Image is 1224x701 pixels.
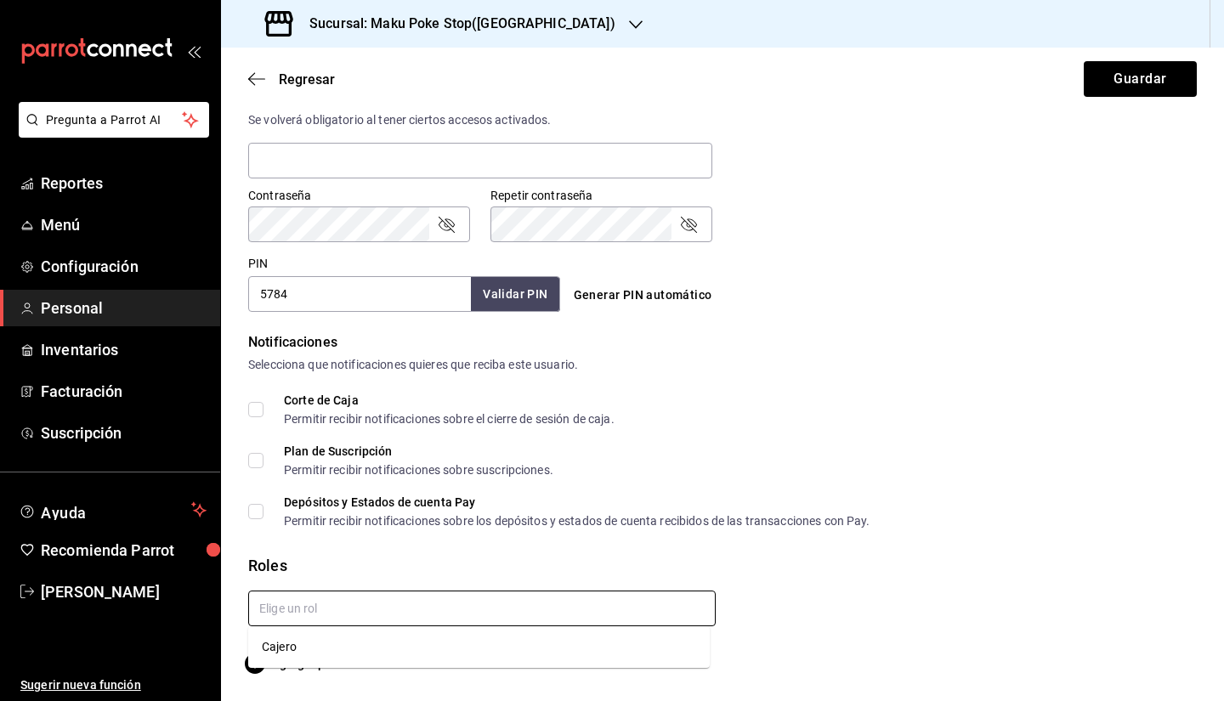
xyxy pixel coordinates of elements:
span: Menú [41,213,207,236]
label: Contraseña [248,189,470,201]
label: PIN [248,257,268,269]
div: Permitir recibir notificaciones sobre los depósitos y estados de cuenta recibidos de las transacc... [284,515,870,527]
input: Elige un rol [248,591,716,626]
button: Pregunta a Parrot AI [19,102,209,138]
button: passwordField [678,214,699,235]
span: Suscripción [41,421,207,444]
div: Selecciona que notificaciones quieres que reciba este usuario. [248,356,1197,374]
button: Generar PIN automático [567,280,719,311]
span: Pregunta a Parrot AI [46,111,183,129]
span: Configuración [41,255,207,278]
div: Depósitos y Estados de cuenta Pay [284,496,870,508]
span: Inventarios [41,338,207,361]
div: Notificaciones [248,332,1197,353]
span: [PERSON_NAME] [41,580,207,603]
span: Sugerir nueva función [20,676,207,694]
span: Facturación [41,380,207,403]
div: Corte de Caja [284,394,615,406]
button: Validar PIN [471,277,559,312]
div: Plan de Suscripción [284,445,553,457]
button: Guardar [1084,61,1197,97]
div: Permitir recibir notificaciones sobre el cierre de sesión de caja. [284,413,615,425]
div: Permitir recibir notificaciones sobre suscripciones. [284,464,553,476]
button: open_drawer_menu [187,44,201,58]
span: Reportes [41,172,207,195]
button: Regresar [248,71,335,88]
li: Cajero [248,633,710,661]
span: Recomienda Parrot [41,539,207,562]
span: Personal [41,297,207,319]
span: Regresar [279,71,335,88]
input: 3 a 6 dígitos [248,276,471,312]
div: Roles [248,554,1197,577]
a: Pregunta a Parrot AI [12,123,209,141]
div: Se volverá obligatorio al tener ciertos accesos activados. [248,111,712,129]
button: passwordField [436,214,456,235]
span: Ayuda [41,500,184,520]
label: Repetir contraseña [490,189,712,201]
h3: Sucursal: Maku Poke Stop([GEOGRAPHIC_DATA]) [296,14,615,34]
